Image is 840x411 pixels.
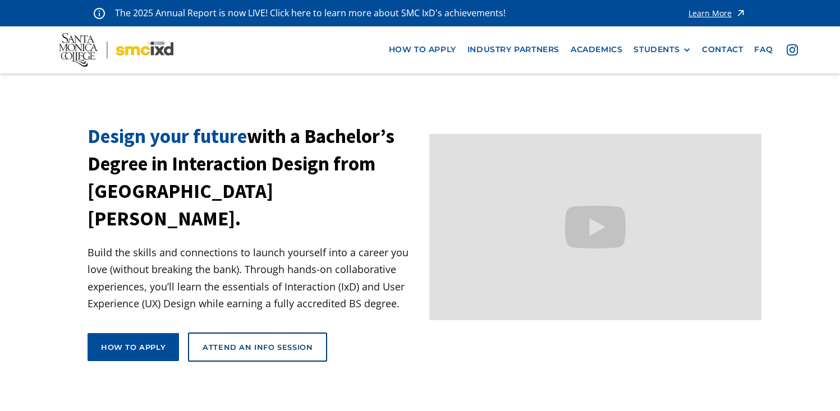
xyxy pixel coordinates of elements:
[115,6,507,21] p: The 2025 Annual Report is now LIVE! Click here to learn more about SMC IxD's achievements!
[565,39,628,60] a: Academics
[188,333,327,362] a: Attend an Info Session
[749,39,778,60] a: faq
[688,10,732,17] div: Learn More
[88,123,420,233] h1: with a Bachelor’s Degree in Interaction Design from [GEOGRAPHIC_DATA][PERSON_NAME].
[634,45,680,54] div: STUDENTS
[634,45,691,54] div: STUDENTS
[429,134,762,321] iframe: Design your future with a Bachelor's Degree in Interaction Design from Santa Monica College
[696,39,749,60] a: contact
[94,7,105,19] img: icon - information - alert
[688,6,746,21] a: Learn More
[59,33,173,67] img: Santa Monica College - SMC IxD logo
[383,39,462,60] a: how to apply
[462,39,565,60] a: industry partners
[88,244,420,312] p: Build the skills and connections to launch yourself into a career you love (without breaking the ...
[88,124,247,149] span: Design your future
[101,342,166,352] div: How to apply
[88,333,179,361] a: How to apply
[203,342,313,352] div: Attend an Info Session
[787,44,798,56] img: icon - instagram
[735,6,746,21] img: icon - arrow - alert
